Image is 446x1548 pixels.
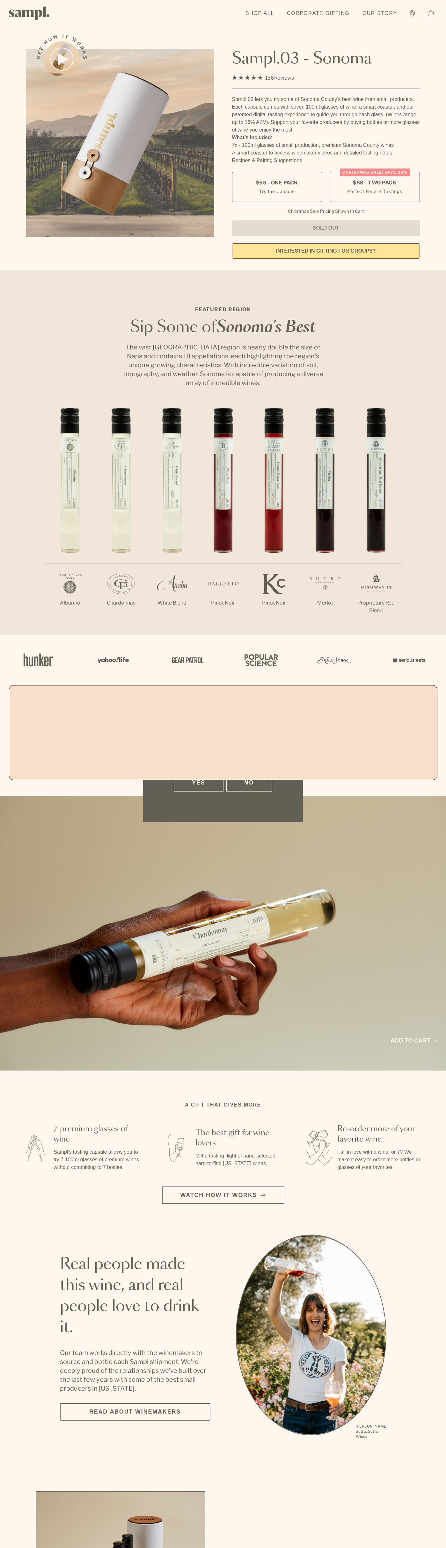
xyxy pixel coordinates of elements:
a: Add to cart [391,1036,437,1045]
img: Sampl.03 - Sonoma [26,49,214,237]
button: No [226,774,272,792]
a: Our Story [359,6,400,20]
div: slide 1 [236,1235,386,1440]
li: 7 / 7 [351,408,402,635]
a: Corporate Gifting [284,6,353,20]
p: White Blend [147,599,198,607]
a: interested in gifting for groups? [232,243,420,259]
button: See how it works [44,41,80,77]
p: [PERSON_NAME] Sutro, Sutro Wines [356,1424,386,1439]
div: Christmas SALE! Save 20% [340,168,410,176]
li: 5 / 7 [249,408,300,627]
small: Perfect For 2-4 Tastings [347,188,402,195]
p: Proprietary Red Blend [351,599,402,614]
a: Shop All [242,6,277,20]
li: 6 / 7 [300,408,351,627]
img: Sampl logo [9,6,50,20]
li: 3 / 7 [147,408,198,627]
small: Try the Capsule [259,188,295,195]
p: Merlot [300,599,351,607]
li: 2 / 7 [96,408,147,627]
span: $88 - Two Pack [353,179,397,186]
span: $55 - One Pack [256,179,298,186]
button: Yes [174,774,223,792]
p: Albarino [45,599,96,607]
div: 136Reviews [232,74,294,82]
ul: carousel [236,1235,386,1440]
p: Pinot Noir [198,599,249,607]
p: Chardonnay [96,599,147,607]
p: Pinot Noir [249,599,300,607]
li: 4 / 7 [198,408,249,627]
li: 1 / 7 [45,408,96,627]
button: Sold Out [232,220,420,236]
